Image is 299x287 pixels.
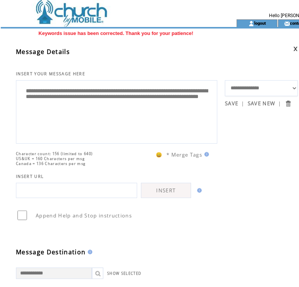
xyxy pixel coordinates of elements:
span: Append Help and Stop instructions [36,212,132,219]
span: | [278,100,281,107]
span: * Merge Tags [166,151,202,158]
span: Message Details [16,48,70,56]
img: help.gif [195,188,202,193]
a: SHOW SELECTED [107,271,141,276]
span: 😀 [156,151,163,158]
span: Message Destination [16,248,85,256]
span: Canada = 136 Characters per msg [16,161,85,166]
img: account_icon.gif [248,21,254,27]
a: SAVE [225,100,238,107]
input: Submit [285,100,292,107]
img: help.gif [202,152,209,157]
span: INSERT YOUR MESSAGE HERE [16,71,85,76]
span: Character count: 156 (limited to 640) [16,151,93,156]
span: | [241,100,244,107]
img: contact_us_icon.gif [284,21,290,27]
span: US&UK = 160 Characters per msg [16,156,85,161]
a: SAVE NEW [248,100,275,107]
a: INSERT [141,183,191,198]
a: logout [254,21,266,25]
img: help.gif [85,250,92,254]
span: INSERT URL [16,174,44,179]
